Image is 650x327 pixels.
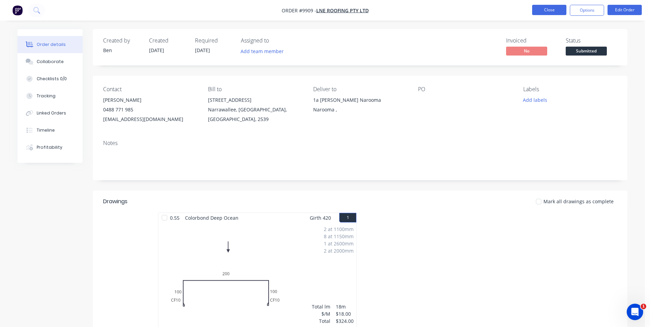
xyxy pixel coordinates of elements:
span: 0.55 [167,213,182,223]
div: Profitability [37,144,62,150]
div: Status [566,37,617,44]
div: [PERSON_NAME] [103,95,197,105]
div: 1 at 2600mm [324,240,354,247]
button: Add team member [237,47,287,56]
span: Girth 420 [310,213,331,223]
div: Contact [103,86,197,93]
iframe: Intercom live chat [627,304,643,320]
div: 1a [PERSON_NAME] Narooma [313,95,407,105]
div: Linked Orders [37,110,66,116]
div: 2 at 2000mm [324,247,354,254]
span: [DATE] [195,47,210,53]
div: Invoiced [506,37,557,44]
span: [DATE] [149,47,164,53]
button: Profitability [17,139,83,156]
button: Tracking [17,87,83,105]
button: Close [532,5,566,15]
div: $18.00 [336,310,354,317]
div: Narooma , [313,105,407,114]
button: Checklists 0/0 [17,70,83,87]
div: $324.00 [336,317,354,325]
button: Timeline [17,122,83,139]
button: Submitted [566,47,607,57]
button: Order details [17,36,83,53]
div: Required [195,37,233,44]
div: Total [312,317,330,325]
button: Add team member [241,47,287,56]
div: Drawings [103,197,127,206]
div: Timeline [37,127,55,133]
div: [EMAIL_ADDRESS][DOMAIN_NAME] [103,114,197,124]
div: Assigned to [241,37,309,44]
span: 1 [641,304,646,309]
img: Factory [12,5,23,15]
div: Labels [523,86,617,93]
div: Ben [103,47,141,54]
button: Edit Order [608,5,642,15]
span: Submitted [566,47,607,55]
div: 8 at 1150mm [324,233,354,240]
div: Bill to [208,86,302,93]
div: Tracking [37,93,56,99]
div: PO [418,86,512,93]
button: Collaborate [17,53,83,70]
a: LNE Roofing Pty Ltd [316,7,369,14]
button: Add labels [519,95,551,105]
div: Deliver to [313,86,407,93]
div: 1a [PERSON_NAME] NaroomaNarooma , [313,95,407,117]
div: Checklists 0/0 [37,76,67,82]
button: Linked Orders [17,105,83,122]
span: Order #9909 - [282,7,316,14]
div: [STREET_ADDRESS]Narrawallee, [GEOGRAPHIC_DATA], [GEOGRAPHIC_DATA], 2539 [208,95,302,124]
div: $/M [312,310,330,317]
div: 18m [336,303,354,310]
div: Total lm [312,303,330,310]
div: Order details [37,41,66,48]
button: 1 [339,213,356,222]
div: 2 at 1100mm [324,226,354,233]
div: Narrawallee, [GEOGRAPHIC_DATA], [GEOGRAPHIC_DATA], 2539 [208,105,302,124]
div: [STREET_ADDRESS] [208,95,302,105]
div: Created [149,37,187,44]
div: 0488 771 985 [103,105,197,114]
span: Mark all drawings as complete [543,198,614,205]
div: [PERSON_NAME]0488 771 985[EMAIL_ADDRESS][DOMAIN_NAME] [103,95,197,124]
div: Collaborate [37,59,64,65]
div: Notes [103,140,617,146]
div: Created by [103,37,141,44]
button: Options [570,5,604,16]
span: Colorbond Deep Ocean [182,213,241,223]
span: No [506,47,547,55]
